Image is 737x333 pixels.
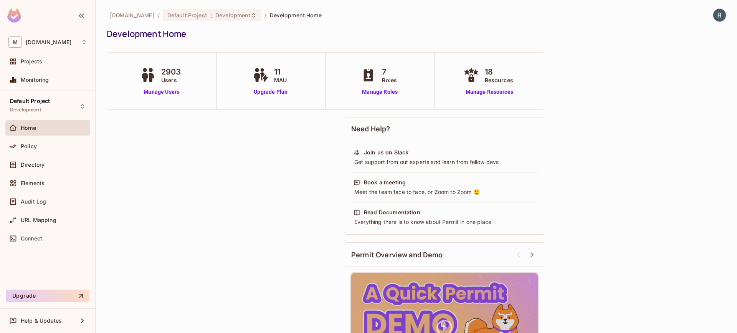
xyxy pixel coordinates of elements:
[274,66,287,78] span: 11
[138,88,185,96] a: Manage Users
[364,179,406,186] div: Book a meeting
[21,318,62,324] span: Help & Updates
[382,66,397,78] span: 7
[713,9,726,22] img: Robin Simard
[354,188,535,196] div: Meet the team face to face, or Zoom to Zoom 😉
[167,12,207,19] span: Default Project
[21,125,36,131] span: Home
[10,107,41,113] span: Development
[359,88,401,96] a: Manage Roles
[485,66,513,78] span: 18
[161,66,181,78] span: 2903
[21,143,37,149] span: Policy
[274,76,287,84] span: MAU
[21,199,46,205] span: Audit Log
[10,98,50,104] span: Default Project
[6,290,89,302] button: Upgrade
[110,12,155,19] span: the active workspace
[21,217,56,223] span: URL Mapping
[351,124,390,134] span: Need Help?
[21,162,45,168] span: Directory
[21,180,45,186] span: Elements
[382,76,397,84] span: Roles
[354,218,535,226] div: Everything there is to know about Permit in one place
[270,12,322,19] span: Development Home
[107,28,722,40] div: Development Home
[364,149,408,156] div: Join us on Slack
[351,250,443,260] span: Permit Overview and Demo
[251,88,291,96] a: Upgrade Plan
[26,39,71,45] span: Workspace: msfourrager.com
[161,76,181,84] span: Users
[364,209,420,216] div: Read Documentation
[485,76,513,84] span: Resources
[462,88,517,96] a: Manage Resources
[210,12,213,18] span: :
[21,235,42,242] span: Connect
[8,36,22,48] span: M
[21,58,42,65] span: Projects
[354,158,535,166] div: Get support from out experts and learn from fellow devs
[264,12,266,19] li: /
[7,8,21,23] img: SReyMgAAAABJRU5ErkJggg==
[158,12,160,19] li: /
[215,12,251,19] span: Development
[21,77,49,83] span: Monitoring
